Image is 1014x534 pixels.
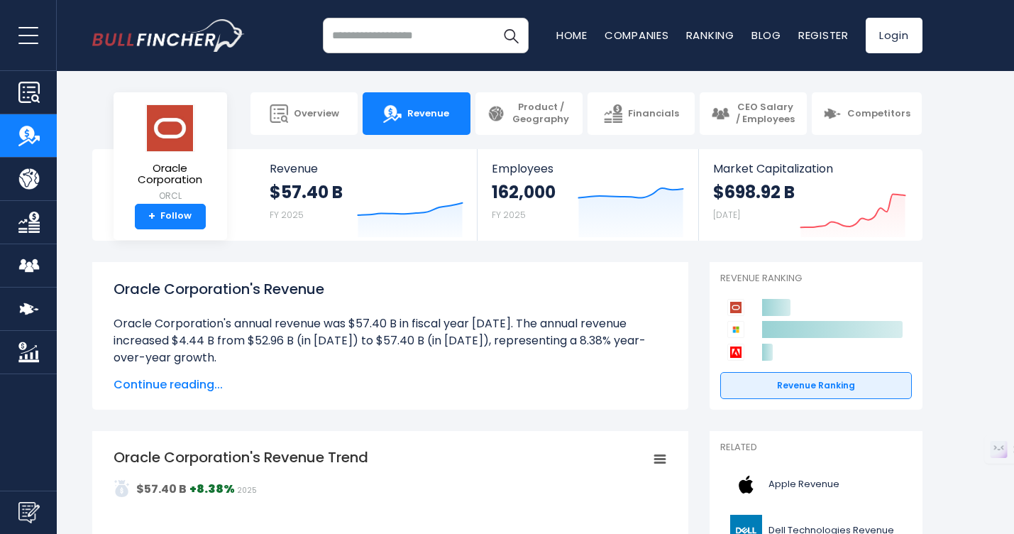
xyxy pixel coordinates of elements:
[492,209,526,221] small: FY 2025
[114,315,667,366] li: Oracle Corporation's annual revenue was $57.40 B in fiscal year [DATE]. The annual revenue increa...
[492,162,684,175] span: Employees
[114,376,667,393] span: Continue reading...
[751,28,781,43] a: Blog
[92,19,245,52] img: bullfincher logo
[493,18,529,53] button: Search
[628,108,679,120] span: Financials
[492,181,556,203] strong: 162,000
[125,190,216,202] small: ORCL
[713,209,740,221] small: [DATE]
[270,181,343,203] strong: $57.40 B
[114,480,131,497] img: addasd
[735,102,795,126] span: CEO Salary / Employees
[720,442,912,454] p: Related
[407,108,449,120] span: Revenue
[294,108,339,120] span: Overview
[588,92,695,135] a: Financials
[729,469,764,501] img: AAPL logo
[713,181,795,203] strong: $698.92 B
[727,344,744,361] img: Adobe competitors logo
[125,163,216,186] span: Oracle Corporation
[270,209,304,221] small: FY 2025
[92,19,245,52] a: Go to homepage
[250,92,358,135] a: Overview
[727,321,744,338] img: Microsoft Corporation competitors logo
[812,92,922,135] a: Competitors
[556,28,588,43] a: Home
[686,28,734,43] a: Ranking
[114,278,667,300] h1: Oracle Corporation's Revenue
[114,447,368,467] tspan: Oracle Corporation's Revenue Trend
[511,102,571,126] span: Product / Geography
[720,465,912,504] a: Apple Revenue
[847,108,910,120] span: Competitors
[866,18,922,53] a: Login
[478,149,698,241] a: Employees 162,000 FY 2025
[720,273,912,285] p: Revenue Ranking
[270,162,463,175] span: Revenue
[135,204,206,229] a: +Follow
[148,210,155,223] strong: +
[798,28,849,43] a: Register
[255,149,478,241] a: Revenue $57.40 B FY 2025
[363,92,470,135] a: Revenue
[699,149,920,241] a: Market Capitalization $698.92 B [DATE]
[475,92,583,135] a: Product / Geography
[727,299,744,316] img: Oracle Corporation competitors logo
[189,481,235,497] strong: +8.38%
[124,104,216,204] a: Oracle Corporation ORCL
[713,162,906,175] span: Market Capitalization
[605,28,669,43] a: Companies
[136,481,187,497] strong: $57.40 B
[720,372,912,399] a: Revenue Ranking
[237,485,257,496] span: 2025
[700,92,807,135] a: CEO Salary / Employees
